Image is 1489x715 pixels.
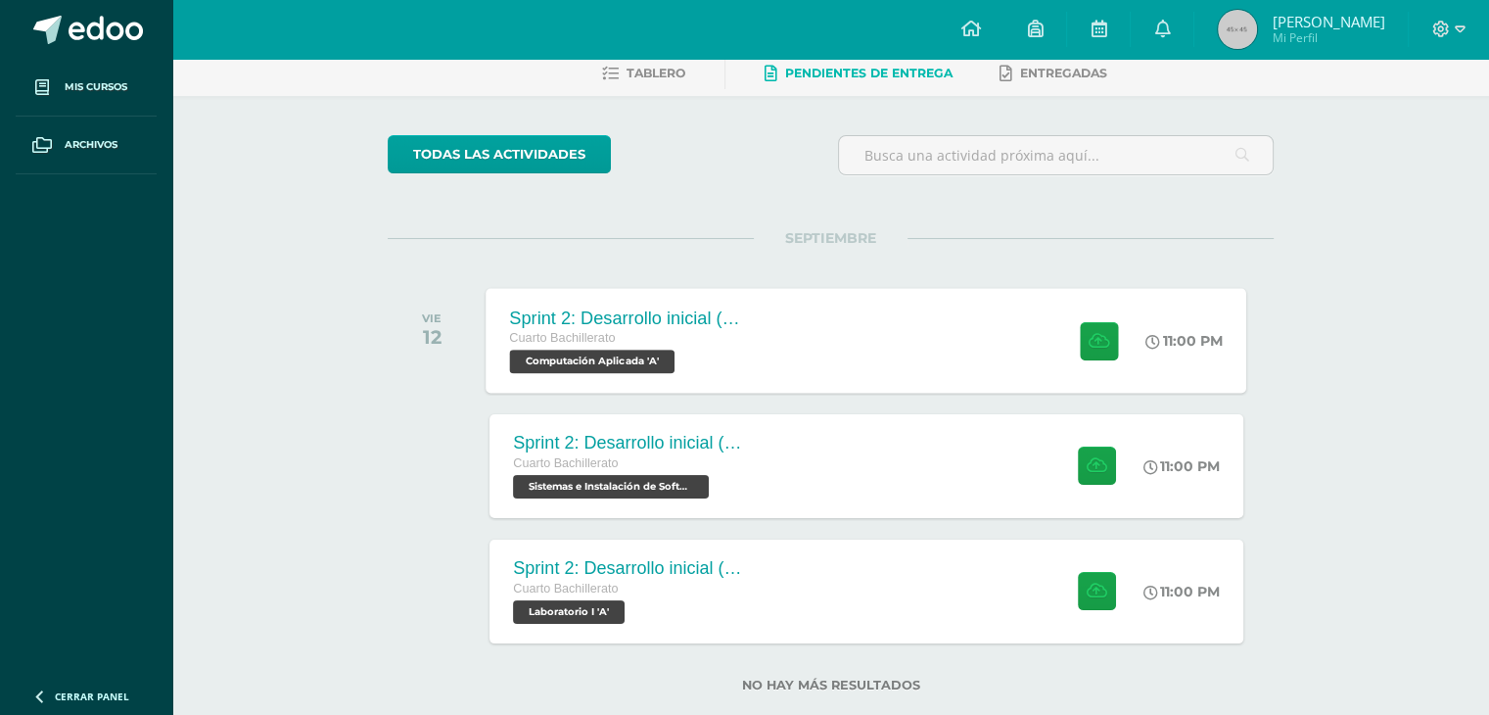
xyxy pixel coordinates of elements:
[65,137,117,153] span: Archivos
[1272,29,1384,46] span: Mi Perfil
[510,331,616,345] span: Cuarto Bachillerato
[65,79,127,95] span: Mis cursos
[510,350,675,373] span: Computación Aplicada 'A'
[388,678,1274,692] label: No hay más resultados
[1000,58,1107,89] a: Entregadas
[785,66,953,80] span: Pendientes de entrega
[16,59,157,117] a: Mis cursos
[513,600,625,624] span: Laboratorio I 'A'
[1146,332,1224,350] div: 11:00 PM
[627,66,685,80] span: Tablero
[754,229,907,247] span: SEPTIEMBRE
[422,325,442,349] div: 12
[1143,583,1220,600] div: 11:00 PM
[388,135,611,173] a: todas las Actividades
[839,136,1273,174] input: Busca una actividad próxima aquí...
[16,117,157,174] a: Archivos
[55,690,129,703] span: Cerrar panel
[1020,66,1107,80] span: Entregadas
[513,433,748,453] div: Sprint 2: Desarrollo inicial (Semanas 3 y 4)
[1218,10,1257,49] img: 45x45
[1143,457,1220,475] div: 11:00 PM
[513,558,748,579] div: Sprint 2: Desarrollo inicial (Semana 3 y 4)
[513,582,618,596] span: Cuarto Bachillerato
[422,311,442,325] div: VIE
[602,58,685,89] a: Tablero
[513,456,618,470] span: Cuarto Bachillerato
[513,475,709,499] span: Sistemas e Instalación de Software 'A'
[765,58,953,89] a: Pendientes de entrega
[1272,12,1384,31] span: [PERSON_NAME]
[510,308,747,328] div: Sprint 2: Desarrollo inicial (Semanas 3 y 4)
